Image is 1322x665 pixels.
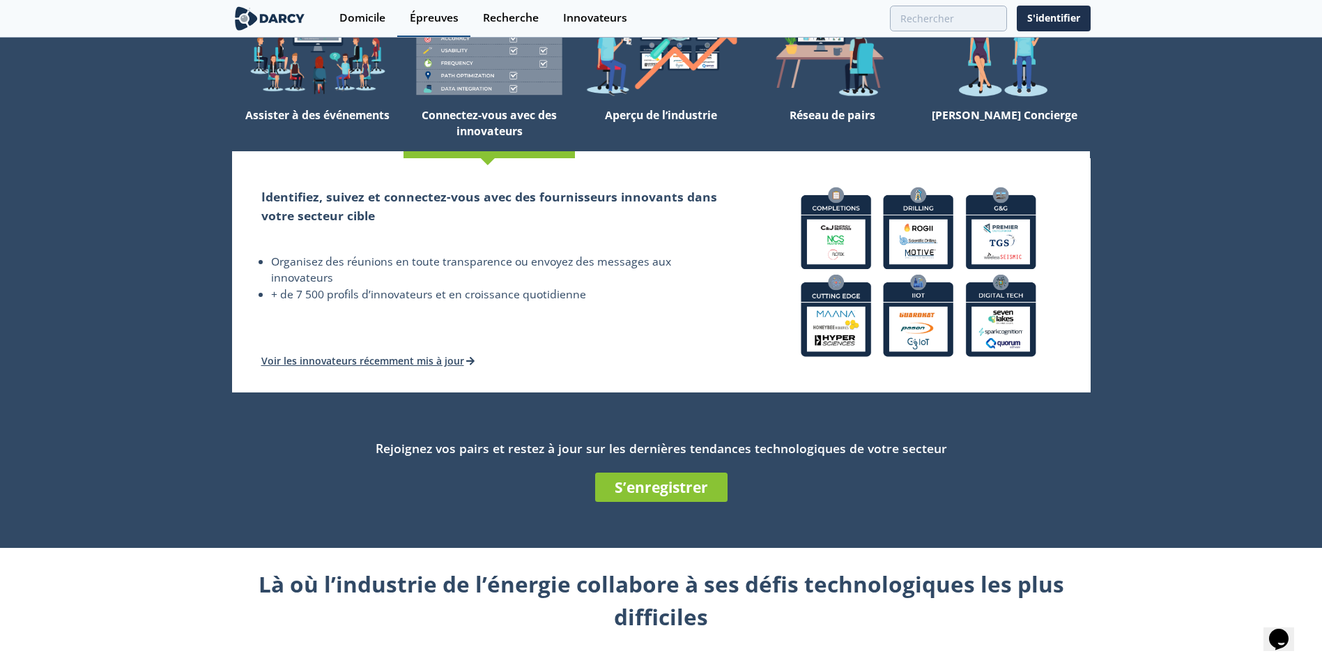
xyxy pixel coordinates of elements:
div: Recherche [483,13,539,24]
img: welcome-attend-b816887fc24c32c29d1763c6e0ddb6e6.png [747,6,919,102]
li: Organisez des réunions en toute transparence ou envoyez des messages aux innovateurs [271,254,718,286]
img: welcome-compare-1b687586299da8f117b7ac84fd957760.png [403,6,575,102]
img: connect-with-innovators-bd83fc158da14f96834d5193b73f77c6.png [790,176,1047,368]
div: Assister à des événements [232,102,403,151]
a: S'identifier [1017,6,1091,31]
div: Connectez-vous avec des innovateurs [403,102,575,151]
img: welcome-concierge-wide-20dccca83e9cbdbb601deee24fb8df72.png [919,6,1090,102]
li: + de 7 500 profils d’innovateurs et en croissance quotidienne [271,286,718,303]
img: logo-wide.svg [232,6,308,31]
div: Là où l’industrie de l’énergie collabore à ses défis technologiques les plus difficiles [232,567,1091,634]
div: Aperçu de l’industrie [575,102,746,151]
div: Épreuves [410,13,459,24]
img: welcome-find-a12191a34a96034fcac36f4ff4d37733.png [575,6,746,102]
iframe: chat widget [1263,609,1308,651]
a: S’enregistrer [595,473,728,502]
div: Domicile [339,13,385,24]
a: Voir les innovateurs récemment mis à jour [261,354,475,367]
input: Advanced Search [890,6,1007,31]
img: welcome-explore-560578ff38cea7c86bcfe544b5e45342.png [232,6,403,102]
div: [PERSON_NAME] Concierge [919,102,1090,151]
h2: Identifiez, suivez et connectez-vous avec des fournisseurs innovants dans votre secteur cible [261,188,718,224]
div: Réseau de pairs [747,102,919,151]
font: Voir les innovateurs récemment mis à jour [261,354,464,367]
div: Innovateurs [563,13,627,24]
